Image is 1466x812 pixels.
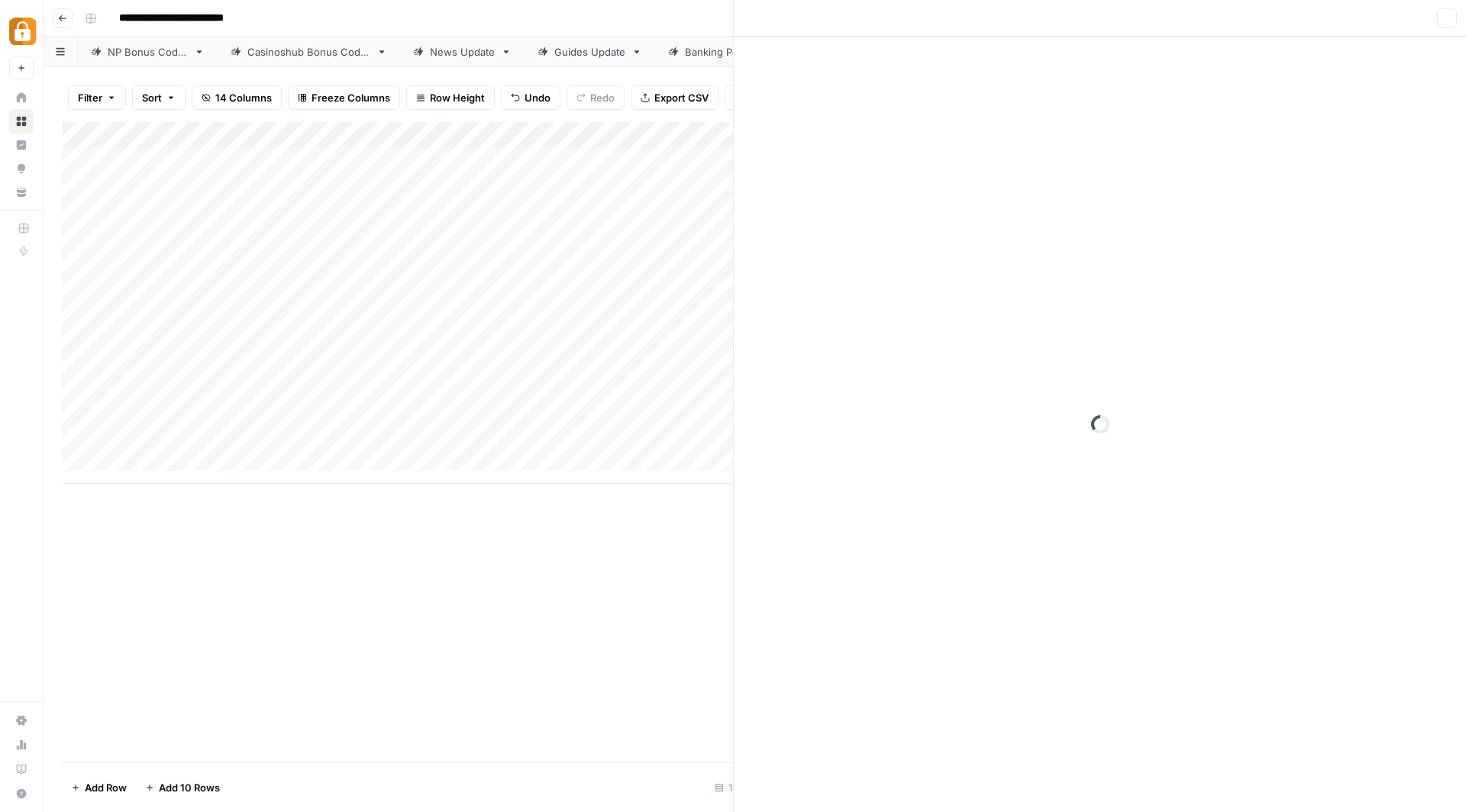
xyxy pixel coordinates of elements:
a: Banking Pages Update [655,37,822,67]
button: Import CSV [725,85,813,110]
a: Casinoshub Bonus Codes [218,37,400,67]
button: Sort [132,85,186,110]
div: Casinoshub Bonus Codes [247,44,370,60]
span: Freeze Columns [312,90,390,105]
button: Add Row [62,775,136,800]
button: Workspace: Adzz [9,12,34,50]
div: 12 Rows [709,775,770,800]
span: Row Height [430,90,485,105]
a: Guides Update [525,37,655,67]
a: Settings [9,708,34,733]
a: Insights [9,133,34,157]
a: Browse [9,109,34,134]
a: Your Data [9,180,34,205]
button: Redo [567,85,625,110]
button: 14 Columns [192,85,282,110]
img: Adzz Logo [9,18,37,45]
div: NP Bonus Codes [108,44,188,60]
button: Undo [501,85,560,110]
button: Help + Support [9,781,34,806]
div: Guides Update [554,44,625,60]
a: Opportunities [9,156,34,181]
a: NP Bonus Codes [78,37,218,67]
span: Undo [525,90,551,105]
span: Sort [142,90,162,105]
a: Learning Hub [9,757,34,781]
span: Add 10 Rows [159,780,220,795]
div: News Update [430,44,495,60]
button: Filter [68,85,126,110]
a: News Update [400,37,525,67]
span: Add Row [85,780,127,795]
span: Filter [78,90,102,105]
button: Add 10 Rows [136,775,229,800]
div: Banking Pages Update [685,44,792,60]
span: Export CSV [654,90,709,105]
a: Usage [9,733,34,757]
button: Export CSV [631,85,718,110]
button: Freeze Columns [288,85,400,110]
span: Redo [590,90,615,105]
a: Home [9,85,34,110]
button: Row Height [406,85,495,110]
span: 14 Columns [215,90,272,105]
